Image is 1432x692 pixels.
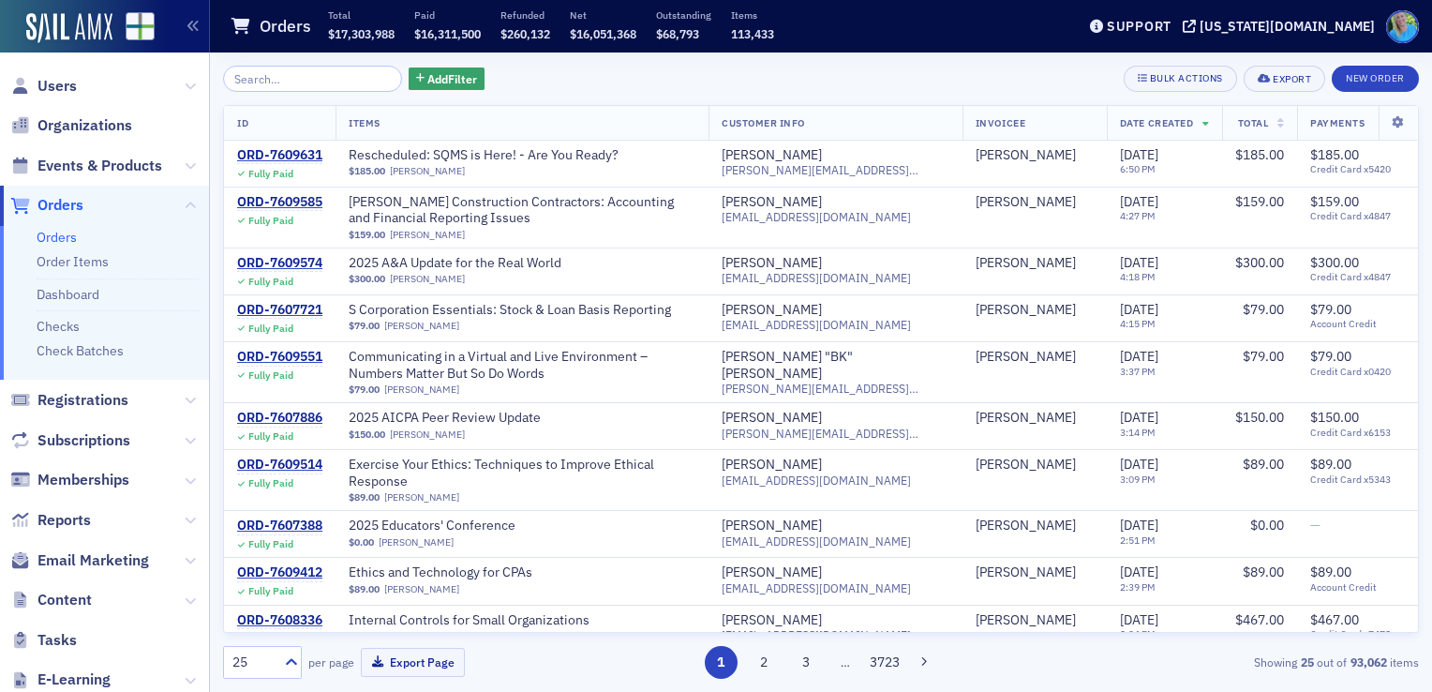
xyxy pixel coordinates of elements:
[722,564,822,581] a: [PERSON_NAME]
[37,510,91,531] span: Reports
[237,302,322,319] div: ORD-7607721
[1310,146,1359,163] span: $185.00
[1332,68,1419,85] a: New Order
[237,410,322,427] a: ORD-7607886
[722,518,822,534] div: [PERSON_NAME]
[349,536,374,549] span: $0.00
[1107,18,1171,35] div: Support
[10,669,111,690] a: E-Learning
[656,26,699,41] span: $68,793
[248,585,293,597] div: Fully Paid
[570,8,636,22] p: Net
[1310,116,1365,129] span: Payments
[976,349,1094,366] span: BK Kennedy
[37,115,132,136] span: Organizations
[976,518,1094,534] span: Angela Russo
[1310,193,1359,210] span: $159.00
[390,229,465,241] a: [PERSON_NAME]
[832,654,858,670] span: …
[722,474,911,488] span: [EMAIL_ADDRESS][DOMAIN_NAME]
[37,342,124,359] a: Check Batches
[1120,146,1158,163] span: [DATE]
[722,457,822,474] div: [PERSON_NAME]
[126,12,155,41] img: SailAMX
[349,564,585,581] a: Ethics and Technology for CPAs
[1124,66,1237,92] button: Bulk Actions
[349,630,380,642] span: $90.00
[976,564,1076,581] a: [PERSON_NAME]
[237,147,322,164] div: ORD-7609631
[790,646,823,679] button: 3
[349,491,380,504] span: $89.00
[10,76,77,97] a: Users
[232,653,274,672] div: 25
[248,215,293,227] div: Fully Paid
[248,430,293,443] div: Fully Paid
[1235,254,1284,271] span: $300.00
[976,457,1076,474] div: [PERSON_NAME]
[976,410,1076,427] a: [PERSON_NAME]
[26,13,112,43] img: SailAMX
[1120,193,1158,210] span: [DATE]
[349,349,695,382] a: Communicating in a Virtual and Live Environment – Numbers Matter But So Do Words
[10,390,128,411] a: Registrations
[722,427,949,441] span: [PERSON_NAME][EMAIL_ADDRESS][PERSON_NAME][DOMAIN_NAME]
[37,430,130,451] span: Subscriptions
[37,286,99,303] a: Dashboard
[384,630,459,642] a: [PERSON_NAME]
[349,147,619,164] span: Rescheduled: SQMS is Here! - Are You Ready?
[248,369,293,382] div: Fully Paid
[1120,517,1158,534] span: [DATE]
[976,410,1094,427] span: Jacqueline Sasser
[1120,534,1156,547] time: 2:51 PM
[1200,18,1375,35] div: [US_STATE][DOMAIN_NAME]
[976,518,1076,534] div: [PERSON_NAME]
[409,68,485,91] button: AddFilter
[976,255,1094,272] span: Bryan Patterson
[976,612,1076,629] a: [PERSON_NAME]
[976,349,1076,366] div: [PERSON_NAME]
[349,302,671,319] a: S Corporation Essentials: Stock & Loan Basis Reporting
[349,194,695,227] span: Surgent's Construction Contractors: Accounting and Financial Reporting Issues
[37,470,129,490] span: Memberships
[349,116,380,129] span: Items
[722,302,822,319] a: [PERSON_NAME]
[37,669,111,690] span: E-Learning
[1235,409,1284,426] span: $150.00
[349,518,585,534] a: 2025 Educators' Conference
[722,147,822,164] div: [PERSON_NAME]
[390,165,465,177] a: [PERSON_NAME]
[223,66,402,92] input: Search…
[237,564,322,581] a: ORD-7609412
[1332,66,1419,92] button: New Order
[722,628,911,642] span: [EMAIL_ADDRESS][DOMAIN_NAME]
[37,195,83,216] span: Orders
[747,646,780,679] button: 2
[731,26,774,41] span: 113,433
[500,8,550,22] p: Refunded
[37,156,162,176] span: Events & Products
[349,457,695,489] span: Exercise Your Ethics: Techniques to Improve Ethical Response
[37,630,77,651] span: Tasks
[722,194,822,211] a: [PERSON_NAME]
[722,271,911,285] span: [EMAIL_ADDRESS][DOMAIN_NAME]
[1120,162,1156,175] time: 6:50 PM
[1120,409,1158,426] span: [DATE]
[237,457,322,474] a: ORD-7609514
[248,323,293,335] div: Fully Paid
[1243,456,1284,473] span: $89.00
[10,195,83,216] a: Orders
[976,302,1094,319] span: Zachary Jordan
[976,194,1094,211] span: Bryan Patterson
[328,8,395,22] p: Total
[1120,473,1156,486] time: 3:09 PM
[1310,517,1320,534] span: —
[1310,456,1351,473] span: $89.00
[1150,73,1223,83] div: Bulk Actions
[237,518,322,534] a: ORD-7607388
[248,477,293,489] div: Fully Paid
[37,229,77,246] a: Orders
[1310,564,1351,580] span: $89.00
